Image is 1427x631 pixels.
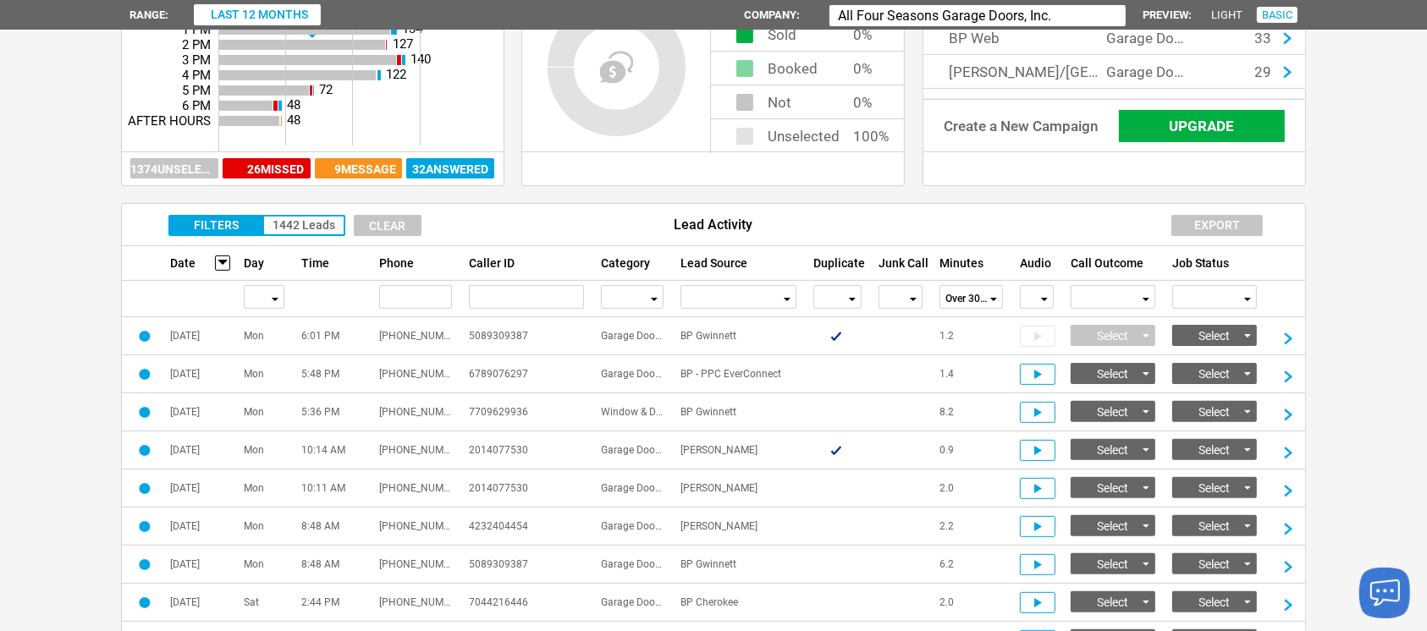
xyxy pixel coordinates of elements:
img: check-dupe.svg [830,332,842,341]
button: last 12 months [194,4,321,25]
div: 0% [853,85,879,101]
div: BP N Atlanta [923,89,1106,123]
div: 2.0 [931,469,1011,508]
div: [PHONE_NUMBER] [371,508,460,546]
img: is-new-mark.png [139,445,151,456]
div: BP Web [923,21,1106,55]
div: Monday, September 22, 2025 10:11:52 AM [235,469,293,508]
div: Window & Door Replacement [592,393,672,431]
button: Select [1071,553,1155,574]
img: is-new-mark.png [139,559,151,570]
div: Garage Doors [592,317,672,355]
button: Select [1172,401,1257,422]
span: Select [1198,367,1230,381]
button: Select [1172,553,1257,574]
div: [PHONE_NUMBER] [371,469,460,508]
div: Monday, September 22, 2025 5:48:23 PM [162,355,235,393]
div: Monday, September 22, 2025 10:14:22 AM [293,431,371,469]
div: [PHONE_NUMBER] [371,355,460,393]
div: Category [592,246,672,280]
text: 5 PM [182,83,211,98]
span: Select [1198,519,1230,533]
text: 48 [287,113,300,129]
div: Saturday, September 20, 2025 2:44:59 PM [162,584,235,622]
div: Monday, September 22, 2025 10:11:52 AM [293,469,371,508]
img: is-new-mark.png [139,369,151,380]
div: Saturday, September 20, 2025 2:44:59 PM [235,584,293,622]
div: BP Cobb [672,469,804,508]
div: Saturday, September 20, 2025 2:44:59 PM [293,584,371,622]
span: Select [1198,481,1230,495]
div: 2014077530 [460,469,592,508]
img: is-new-mark.png [139,331,151,342]
div: [PHONE_NUMBER] [371,546,460,584]
text: 48 [287,98,300,113]
span: 29 [1254,63,1271,80]
div: Minutes [931,246,1011,280]
div: Monday, September 22, 2025 10:11:52 AM [162,469,235,508]
input: Type Company Name [829,5,1126,26]
div: 2025/09/22/REc591592b94d1a69c2d3ec07c93b74301.mp3 [1020,402,1055,423]
div: [PHONE_NUMBER] [371,584,460,622]
button: Select [1071,477,1155,498]
div: Booked [768,52,818,63]
div: Window & Door Replacement [1106,89,1190,123]
button: Select [1071,591,1155,612]
div: Call Outcome [1062,246,1164,280]
div: 1.2 [931,317,1011,355]
div: Garage Doors [592,355,672,393]
div: [PHONE_NUMBER] [371,317,460,355]
span: Select [1198,595,1230,609]
div: Monday, September 22, 2025 8:48:26 AM [162,546,235,584]
div: Job Status [1164,246,1265,280]
span: Select [1097,481,1128,495]
div: Monday, September 22, 2025 8:48:43 AM [162,508,235,546]
button: Launch chat [1359,568,1410,618]
div: 2.2 [931,508,1011,546]
span: 24 [1254,97,1271,114]
text: 6 PM [182,98,211,113]
div: Monday, September 22, 2025 10:14:22 AM [235,431,293,469]
span: 1374 [130,162,157,176]
text: 127 [393,37,413,52]
button: Select [1071,439,1155,460]
button: Select [1172,439,1257,460]
div: BP - PPC EverConnect [672,355,804,393]
div: Garage Doors [592,469,672,508]
span: 9 [334,162,341,176]
div: 2025/09/22/RE58531b1babcc060224fa8d6e06aab1d4.mp3 [1020,478,1055,499]
img: is-new-mark.png [139,407,151,418]
div: Time [293,246,371,280]
span: Missed [262,162,305,176]
span: Select [1097,595,1128,609]
div: [PHONE_NUMBER] [371,431,460,469]
div: 2.0 [931,584,1011,622]
span: Select [1097,329,1128,343]
span: Create a New Campaign [944,118,1098,134]
div: Garage Doors [592,584,672,622]
span: Select [1097,557,1128,571]
div: Basic [1257,7,1298,23]
span: 26 [248,162,262,176]
text: AFTER HOURS [128,113,211,129]
text: 122 [386,68,406,83]
button: Select [1172,363,1257,384]
div: 6.2 [931,546,1011,584]
div: Lead Source [672,246,804,280]
text: 3 PM [182,52,211,68]
div: Monday, September 22, 2025 8:48:26 AM [235,546,293,584]
div: export [1171,215,1263,236]
div: 5089309387 [460,546,592,584]
a: Upgrade [1119,110,1285,142]
div: Monday, September 22, 2025 8:48:43 AM [293,508,371,546]
div: Lead Activity [122,204,1305,246]
img: is-new-mark.png [139,521,151,532]
div: 1.4 [931,355,1011,393]
button: Over 30sec [939,285,1003,309]
div: Unselected [768,119,840,130]
span: Select [1097,519,1128,533]
span: 32 [412,162,426,176]
div: 2025/09/22/REc15bf520ae0d2f64b74a354814c2bc48.mp3 [1020,440,1055,461]
div: Monday, September 22, 2025 8:48:26 AM [293,546,371,584]
div: 6789076297 [460,355,592,393]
